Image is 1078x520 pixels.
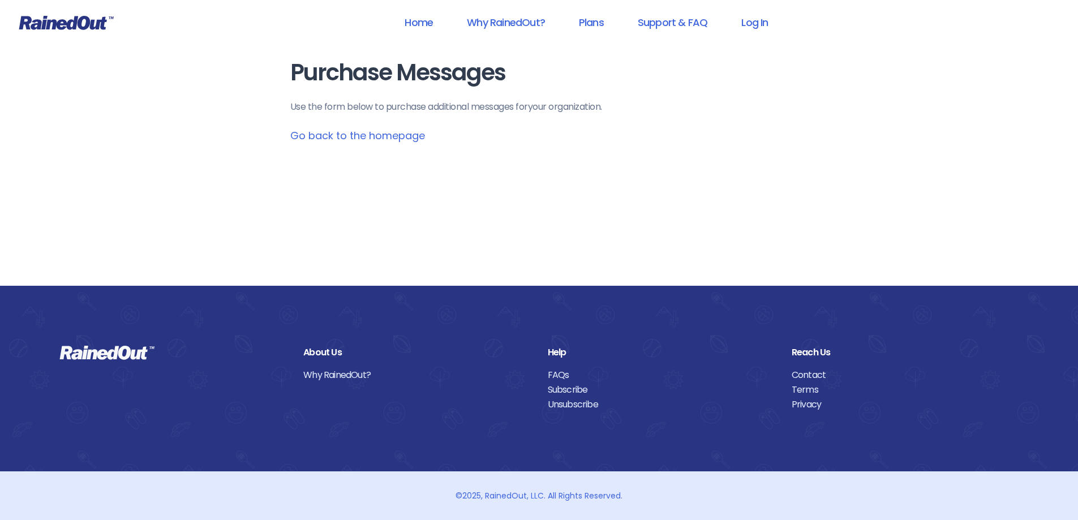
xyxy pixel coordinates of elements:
[548,368,775,383] a: FAQs
[548,383,775,397] a: Subscribe
[452,10,560,35] a: Why RainedOut?
[390,10,448,35] a: Home
[727,10,783,35] a: Log In
[623,10,722,35] a: Support & FAQ
[792,368,1019,383] a: Contact
[548,345,775,360] div: Help
[564,10,619,35] a: Plans
[303,345,530,360] div: About Us
[792,345,1019,360] div: Reach Us
[792,397,1019,412] a: Privacy
[792,383,1019,397] a: Terms
[548,397,775,412] a: Unsubscribe
[290,60,788,85] h1: Purchase Messages
[290,100,788,114] p: Use the form below to purchase additional messages for your organization .
[303,368,530,383] a: Why RainedOut?
[290,128,425,143] a: Go back to the homepage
